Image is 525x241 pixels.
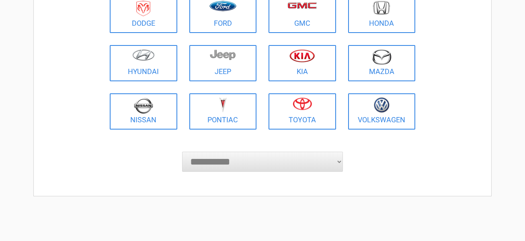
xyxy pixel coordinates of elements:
[134,97,153,114] img: nissan
[136,1,150,16] img: dodge
[374,97,390,113] img: volkswagen
[293,97,312,110] img: toyota
[219,97,227,113] img: pontiac
[348,93,416,130] a: Volkswagen
[110,93,177,130] a: Nissan
[289,49,315,62] img: kia
[348,45,416,81] a: Mazda
[210,49,236,60] img: jeep
[269,93,336,130] a: Toyota
[189,93,257,130] a: Pontiac
[209,1,236,11] img: ford
[132,49,155,61] img: hyundai
[373,1,390,15] img: honda
[269,45,336,81] a: Kia
[287,2,317,9] img: gmc
[110,45,177,81] a: Hyundai
[189,45,257,81] a: Jeep
[371,49,392,65] img: mazda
